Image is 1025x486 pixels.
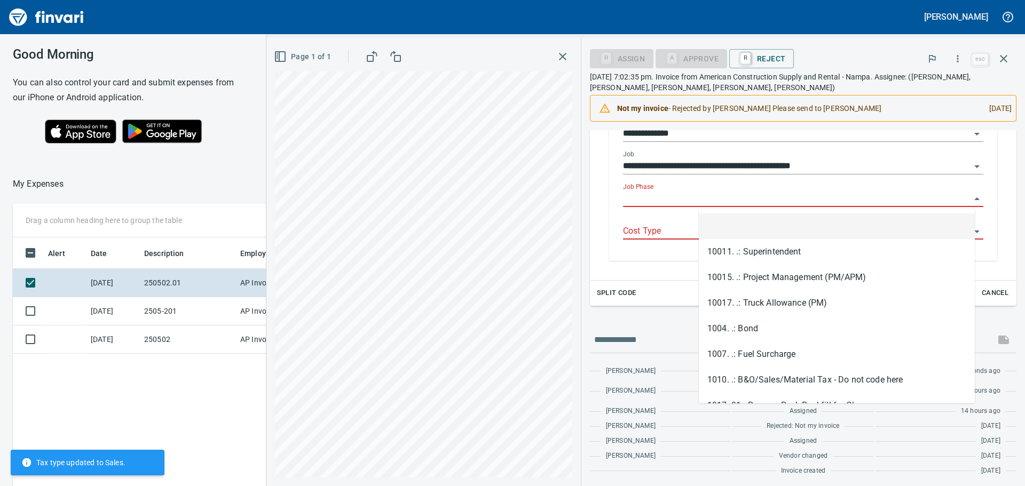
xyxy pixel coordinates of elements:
[969,192,984,206] button: Close
[240,247,288,260] span: Employee
[597,287,636,299] span: Split Code
[606,436,656,447] span: [PERSON_NAME]
[981,436,1000,447] span: [DATE]
[240,247,274,260] span: Employee
[13,178,64,190] nav: breadcrumb
[781,466,826,476] span: Invoice created
[594,285,639,301] button: Split Code
[946,47,969,70] button: More
[981,287,1010,299] span: Cancel
[969,126,984,141] button: Open
[991,327,1016,353] span: This records your message into the invoice and notifies anyone mentioned
[969,159,984,174] button: Open
[779,451,827,461] span: Vendor changed
[699,316,975,341] li: 1004. .: Bond
[140,269,236,297] td: 250502.01
[86,269,140,297] td: [DATE]
[961,406,1000,417] span: 14 hours ago
[86,297,140,325] td: [DATE]
[140,325,236,354] td: 250502
[21,457,125,468] span: Tax type updated to Sales.
[590,71,1016,93] p: [DATE] 7:02:35 pm. Invoice from American Construction Supply and Rental - Nampa. Assignee: ([PERS...
[140,297,236,325] td: 2505-201
[699,290,975,316] li: 10017. .: Truck Allowance (PM)
[790,436,817,447] span: Assigned
[606,366,656,377] span: [PERSON_NAME]
[91,247,121,260] span: Date
[924,11,988,22] h5: [PERSON_NAME]
[45,119,116,144] img: Download on the App Store
[91,247,107,260] span: Date
[740,52,751,64] a: R
[617,104,668,113] strong: Not my invoice
[961,386,1000,396] span: 14 hours ago
[767,421,839,432] span: Rejected: Not my invoice
[606,406,656,417] span: [PERSON_NAME]
[699,239,975,265] li: 10011. .: Superintendent
[144,247,184,260] span: Description
[623,184,653,190] label: Job Phase
[738,50,785,68] span: Reject
[920,47,944,70] button: Flag
[699,265,975,290] li: 10015. .: Project Management (PM/APM)
[13,47,240,62] h3: Good Morning
[699,367,975,393] li: 1010. .: B&O/Sales/Material Tax - Do not code here
[13,178,64,190] p: My Expenses
[116,114,208,149] img: Get it on Google Play
[48,247,65,260] span: Alert
[590,59,1016,306] div: Expand
[699,341,975,367] li: 1007. .: Fuel Surcharge
[981,466,1000,476] span: [DATE]
[969,224,984,239] button: Open
[6,4,86,30] img: Finvari
[48,247,79,260] span: Alert
[790,406,817,417] span: Assigned
[921,9,991,25] button: [PERSON_NAME]
[258,115,491,125] p: Online allowed
[617,99,981,118] div: - Rejected by [PERSON_NAME] Please send to [PERSON_NAME]
[981,421,1000,432] span: [DATE]
[606,386,656,396] span: [PERSON_NAME]
[236,325,316,354] td: AP Invoices
[13,75,240,105] h6: You can also control your card and submit expenses from our iPhone or Android application.
[606,451,656,461] span: [PERSON_NAME]
[969,46,1016,71] span: Close invoice
[656,53,727,62] div: Job Phase required
[236,297,316,325] td: AP Invoices
[972,53,988,65] a: esc
[729,49,794,68] button: RReject
[272,47,335,67] button: Page 1 of 1
[236,269,316,297] td: AP Invoices
[86,325,140,354] td: [DATE]
[276,50,331,63] span: Page 1 of 1
[606,421,656,432] span: [PERSON_NAME]
[978,285,1012,301] button: Cancel
[981,451,1000,461] span: [DATE]
[590,53,653,62] div: Assign
[623,151,634,157] label: Job
[981,99,1012,118] div: [DATE]
[144,247,198,260] span: Description
[26,215,182,226] p: Drag a column heading here to group the table
[699,393,975,418] li: 1017. 01.: Remove Rock Backfill for Clearance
